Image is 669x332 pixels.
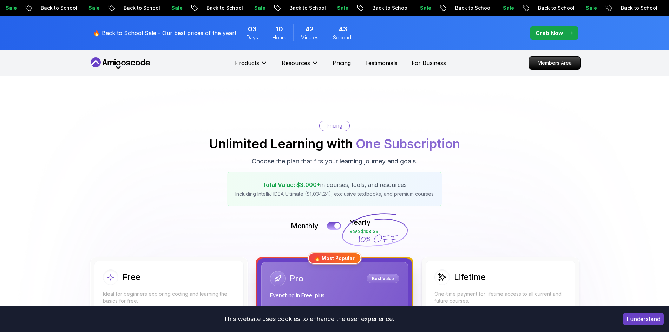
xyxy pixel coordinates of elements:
[247,34,258,41] span: Days
[339,24,347,34] span: 43 Seconds
[327,122,342,129] p: Pricing
[306,24,314,34] span: 42 Minutes
[157,5,179,12] p: Sale
[252,156,418,166] p: Choose the plan that fits your learning journey and goals.
[356,136,460,151] span: One Subscription
[235,190,434,197] p: Including IntelliJ IDEA Ultimate ($1,034.24), exclusive textbooks, and premium courses
[275,5,323,12] p: Back to School
[5,311,612,327] div: This website uses cookies to enhance the user experience.
[240,5,262,12] p: Sale
[358,5,406,12] p: Back to School
[192,5,240,12] p: Back to School
[434,291,566,305] p: One-time payment for lifetime access to all current and future courses.
[290,273,303,284] h2: Pro
[606,5,654,12] p: Back to School
[412,59,446,67] a: For Business
[571,5,594,12] p: Sale
[529,57,580,69] p: Members Area
[524,5,571,12] p: Back to School
[235,59,259,67] p: Products
[623,313,664,325] button: Accept cookies
[248,24,257,34] span: 3 Days
[276,24,283,34] span: 10 Hours
[93,29,236,37] p: 🔥 Back to School Sale - Our best prices of the year!
[529,56,581,70] a: Members Area
[123,272,140,283] h2: Free
[103,291,235,305] p: Ideal for beginners exploring coding and learning the basics for free.
[270,292,399,299] p: Everything in Free, plus
[333,59,351,67] a: Pricing
[26,5,74,12] p: Back to School
[291,221,319,231] p: Monthly
[74,5,97,12] p: Sale
[441,5,488,12] p: Back to School
[282,59,310,67] p: Resources
[301,34,319,41] span: Minutes
[235,59,268,73] button: Products
[109,5,157,12] p: Back to School
[536,29,563,37] p: Grab Now
[282,59,319,73] button: Resources
[209,137,460,151] h2: Unlimited Learning with
[323,5,345,12] p: Sale
[365,59,398,67] a: Testimonials
[273,34,286,41] span: Hours
[333,34,354,41] span: Seconds
[406,5,428,12] p: Sale
[235,181,434,189] p: in courses, tools, and resources
[454,272,486,283] h2: Lifetime
[488,5,511,12] p: Sale
[368,275,398,282] p: Best Value
[262,181,320,188] span: Total Value: $3,000+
